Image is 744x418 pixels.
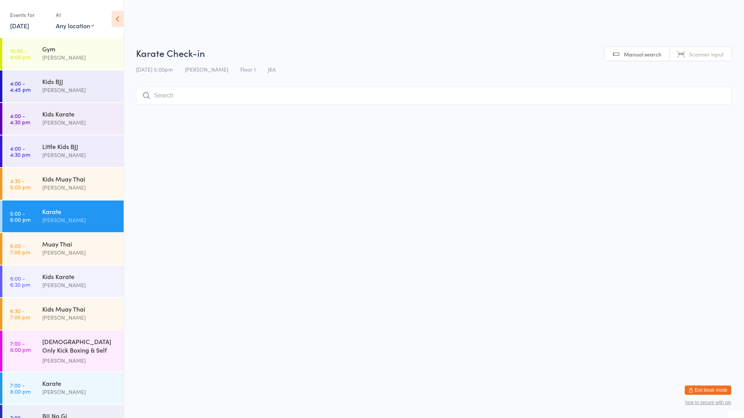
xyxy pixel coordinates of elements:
span: Manual search [624,50,661,58]
div: [PERSON_NAME] [42,387,117,396]
time: 6:00 - 6:30 pm [10,275,30,288]
div: Kids Karate [42,110,117,118]
div: Muay Thai [42,240,117,248]
span: [PERSON_NAME] [185,65,228,73]
a: 7:00 -8:00 pmKarate[PERSON_NAME] [2,372,124,404]
div: [PERSON_NAME] [42,118,117,127]
div: [PERSON_NAME] [42,356,117,365]
div: Gym [42,45,117,53]
time: 5:00 - 6:00 pm [10,210,31,223]
h2: Karate Check-in [136,46,732,59]
span: JKA [268,65,276,73]
div: Kids Muay Thai [42,305,117,313]
div: Kids Muay Thai [42,175,117,183]
span: Scanner input [689,50,724,58]
div: Kids BJJ [42,77,117,86]
time: 10:00 - 8:00 pm [10,48,31,60]
a: [DATE] [10,21,29,30]
div: [PERSON_NAME] [42,53,117,62]
div: Karate [42,379,117,387]
time: 6:30 - 7:00 pm [10,308,30,320]
a: 10:00 -8:00 pmGym[PERSON_NAME] [2,38,124,70]
a: 7:00 -8:00 pm[DEMOGRAPHIC_DATA] Only Kick Boxing & Self Defence[PERSON_NAME] [2,331,124,372]
time: 6:00 - 7:00 pm [10,243,30,255]
div: [PERSON_NAME] [42,281,117,290]
div: Karate [42,207,117,216]
a: 4:00 -4:45 pmKids BJJ[PERSON_NAME] [2,70,124,102]
a: 5:00 -6:00 pmKarate[PERSON_NAME] [2,200,124,232]
div: [PERSON_NAME] [42,216,117,224]
button: Exit kiosk mode [685,385,731,395]
time: 4:30 - 5:00 pm [10,178,31,190]
a: 6:00 -7:00 pmMuay Thai[PERSON_NAME] [2,233,124,265]
button: how to secure with pin [685,400,731,405]
time: 7:00 - 8:00 pm [10,340,31,353]
time: 7:00 - 8:00 pm [10,382,31,394]
div: At [56,9,94,21]
time: 4:00 - 4:45 pm [10,80,31,93]
a: 6:30 -7:00 pmKids Muay Thai[PERSON_NAME] [2,298,124,330]
a: 4:00 -4:30 pmKids Karate[PERSON_NAME] [2,103,124,135]
div: Events for [10,9,48,21]
div: Little Kids BJJ [42,142,117,151]
input: Search [136,87,732,104]
span: Floor 1 [240,65,256,73]
time: 4:00 - 4:30 pm [10,113,30,125]
div: [PERSON_NAME] [42,86,117,94]
time: 4:00 - 4:30 pm [10,145,30,158]
div: [DEMOGRAPHIC_DATA] Only Kick Boxing & Self Defence [42,337,117,356]
div: [PERSON_NAME] [42,151,117,159]
div: Kids Karate [42,272,117,281]
div: Any location [56,21,94,30]
div: [PERSON_NAME] [42,183,117,192]
a: 4:00 -4:30 pmLittle Kids BJJ[PERSON_NAME] [2,135,124,167]
div: [PERSON_NAME] [42,248,117,257]
a: 4:30 -5:00 pmKids Muay Thai[PERSON_NAME] [2,168,124,200]
div: [PERSON_NAME] [42,313,117,322]
a: 6:00 -6:30 pmKids Karate[PERSON_NAME] [2,266,124,297]
span: [DATE] 5:00pm [136,65,173,73]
